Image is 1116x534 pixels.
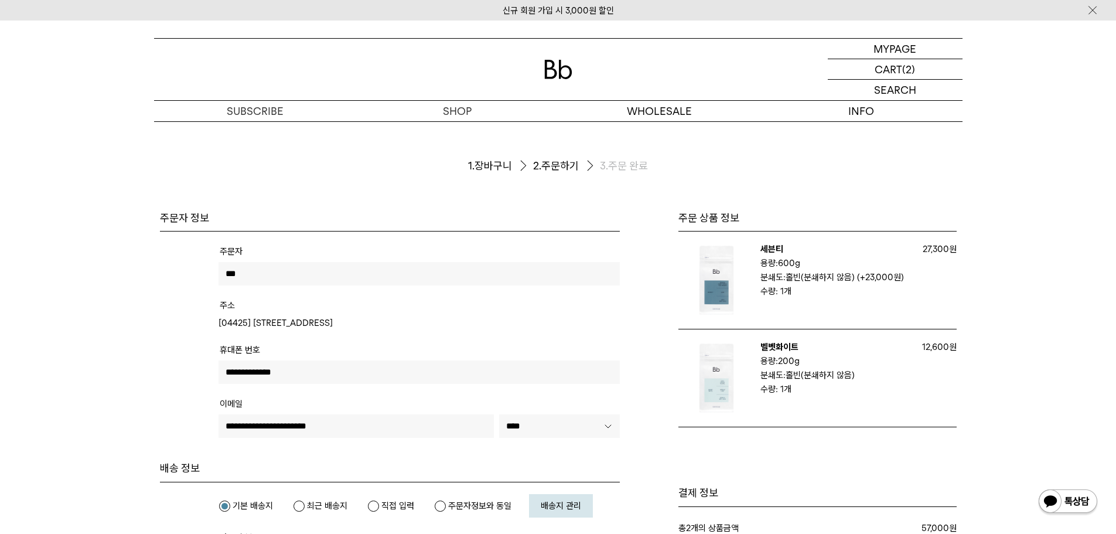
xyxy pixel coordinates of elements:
[558,101,760,121] p: WHOLESALE
[760,256,904,270] p: 용량:
[600,159,608,173] span: 3.
[541,501,581,511] span: 배송지 관리
[922,523,949,533] strong: 57,000
[778,356,800,366] b: 200g
[678,486,957,500] h1: 결제 정보
[219,316,620,330] td: [04425] [STREET_ADDRESS]
[544,60,572,79] img: 로고
[529,494,593,518] a: 배송지 관리
[160,211,620,225] h4: 주문자 정보
[678,211,957,225] h3: 주문 상품 정보
[686,523,691,533] strong: 2
[760,101,963,121] p: INFO
[533,159,541,173] span: 2.
[219,500,273,512] label: 기본 배송지
[778,258,800,268] b: 600g
[786,272,855,283] b: 홀빈(분쇄하지 않음)
[678,340,755,416] img: 벨벳화이트
[760,284,910,298] p: 수량: 1개
[367,500,414,512] label: 직접 입력
[875,59,902,79] p: CART
[503,5,614,16] a: 신규 회원 가입 시 3,000원 할인
[678,242,755,318] img: 세븐티
[828,39,963,59] a: MYPAGE
[533,157,600,176] li: 주문하기
[434,500,511,512] label: 주문자정보와 동일
[760,368,904,382] p: 분쇄도:
[1037,488,1098,516] img: 카카오톡 채널 1:1 채팅 버튼
[600,159,648,173] li: 주문 완료
[857,272,904,283] strong: (+23,000원)
[220,345,260,355] span: 휴대폰 번호
[220,246,243,257] span: 주문자
[873,39,916,59] p: MYPAGE
[760,270,904,284] p: 분쇄도:
[220,399,243,409] span: 이메일
[760,244,783,254] a: 세븐티
[760,354,904,368] p: 용량:
[902,59,915,79] p: (2)
[154,101,356,121] a: SUBSCRIBE
[220,298,235,315] th: 주소
[760,342,798,352] a: 벨벳화이트
[786,370,855,380] b: 홀빈(분쇄하지 않음)
[468,159,475,173] span: 1.
[910,242,957,256] p: 27,300원
[293,500,347,512] label: 최근 배송지
[910,340,957,354] p: 12,600원
[160,461,620,475] h4: 배송 정보
[760,382,910,396] p: 수량: 1개
[874,80,916,100] p: SEARCH
[356,101,558,121] a: SHOP
[828,59,963,80] a: CART (2)
[468,157,533,176] li: 장바구니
